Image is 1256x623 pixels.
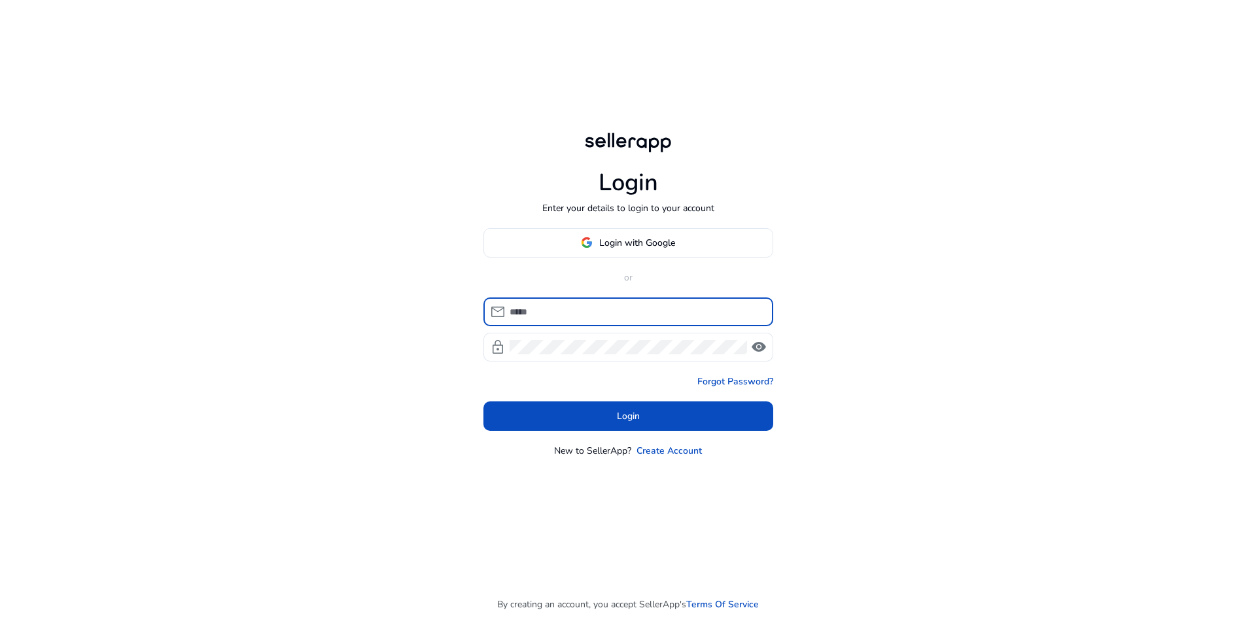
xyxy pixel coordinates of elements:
a: Forgot Password? [697,375,773,388]
span: visibility [751,339,767,355]
p: or [483,271,773,284]
span: Login [617,409,640,423]
button: Login [483,401,773,431]
button: Login with Google [483,228,773,258]
span: mail [490,304,506,320]
a: Terms Of Service [686,598,759,611]
a: Create Account [637,444,702,458]
p: New to SellerApp? [554,444,631,458]
p: Enter your details to login to your account [542,201,714,215]
img: google-logo.svg [581,237,593,248]
h1: Login [599,169,658,197]
span: Login with Google [599,236,675,250]
span: lock [490,339,506,355]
